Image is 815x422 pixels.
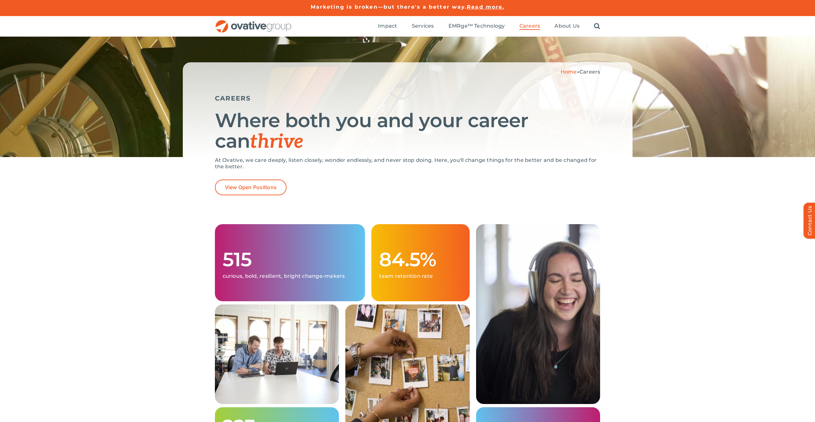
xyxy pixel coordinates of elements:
a: Services [412,23,434,30]
a: Home [561,69,577,75]
a: EMRge™ Technology [448,23,505,30]
span: Careers [519,23,540,29]
a: About Us [554,23,580,30]
span: Services [412,23,434,29]
span: About Us [554,23,580,29]
a: Search [594,23,600,30]
h1: Where both you and your career can [215,110,600,152]
h1: 84.5% [379,249,462,270]
img: Careers – Grid 1 [215,304,339,404]
a: Read more. [467,4,504,10]
a: View Open Positions [215,180,287,195]
p: curious, bold, resilient, bright change-makers [223,273,358,279]
nav: Menu [378,16,600,37]
p: team retention rate [379,273,462,279]
p: At Ovative, we care deeply, listen closely, wonder endlessly, and never stop doing. Here, you'll ... [215,157,600,170]
span: View Open Positions [225,184,277,190]
span: Impact [378,23,397,29]
a: Impact [378,23,397,30]
span: thrive [250,130,304,154]
a: Careers [519,23,540,30]
a: OG_Full_horizontal_RGB [215,19,292,25]
h5: CAREERS [215,94,600,102]
h1: 515 [223,249,358,270]
span: » [561,69,600,75]
span: EMRge™ Technology [448,23,505,29]
img: Careers – Grid 3 [476,224,600,404]
span: Careers [580,69,600,75]
a: Marketing is broken—but there's a better way. [311,4,467,10]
